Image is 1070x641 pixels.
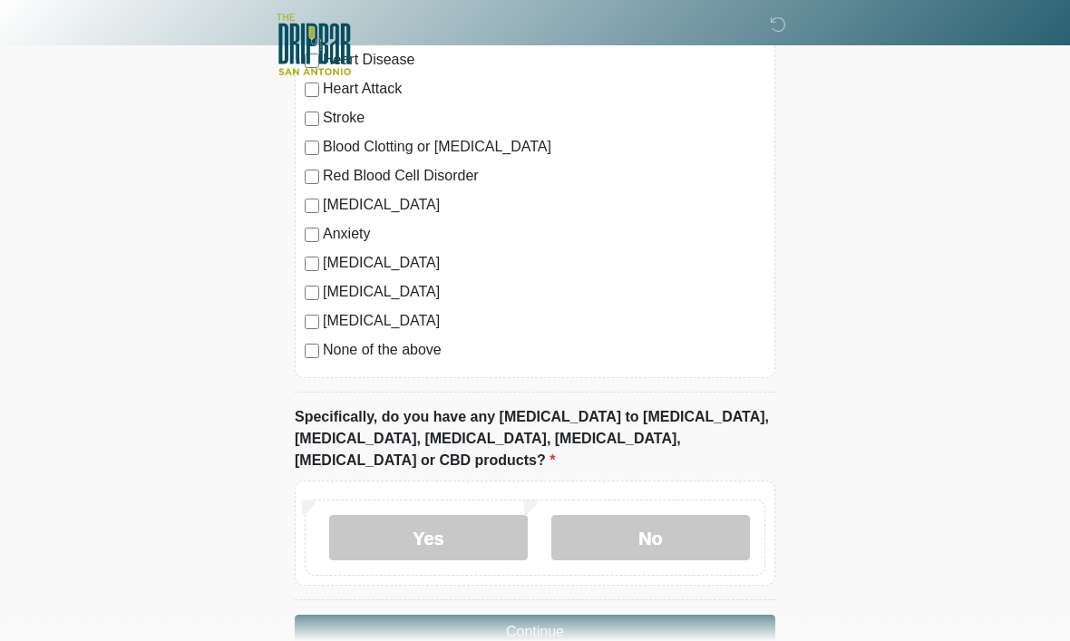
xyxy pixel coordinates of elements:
[329,515,528,560] label: Yes
[323,281,765,303] label: [MEDICAL_DATA]
[277,14,351,77] img: The DRIPBaR - San Antonio Fossil Creek Logo
[305,141,319,155] input: Blood Clotting or [MEDICAL_DATA]
[323,136,765,158] label: Blood Clotting or [MEDICAL_DATA]
[305,344,319,358] input: None of the above
[323,339,765,361] label: None of the above
[305,112,319,126] input: Stroke
[323,107,765,129] label: Stroke
[295,406,775,471] label: Specifically, do you have any [MEDICAL_DATA] to [MEDICAL_DATA], [MEDICAL_DATA], [MEDICAL_DATA], [...
[305,257,319,271] input: [MEDICAL_DATA]
[323,194,765,216] label: [MEDICAL_DATA]
[305,199,319,213] input: [MEDICAL_DATA]
[323,310,765,332] label: [MEDICAL_DATA]
[305,286,319,300] input: [MEDICAL_DATA]
[323,165,765,187] label: Red Blood Cell Disorder
[323,252,765,274] label: [MEDICAL_DATA]
[305,228,319,242] input: Anxiety
[305,170,319,184] input: Red Blood Cell Disorder
[323,223,765,245] label: Anxiety
[305,315,319,329] input: [MEDICAL_DATA]
[551,515,750,560] label: No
